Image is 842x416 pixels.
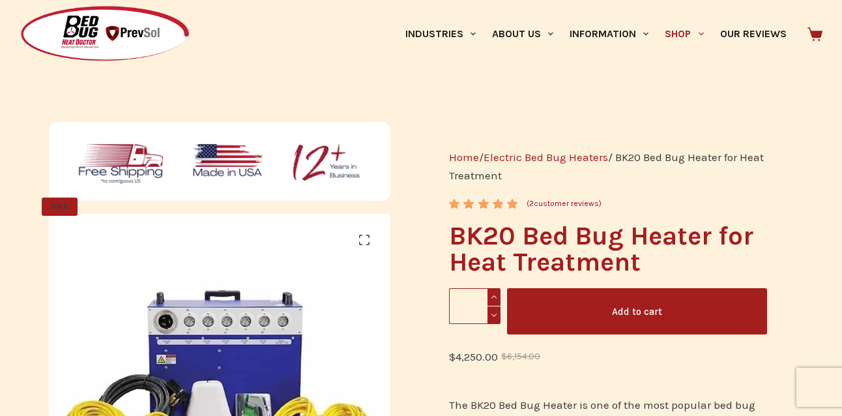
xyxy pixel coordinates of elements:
span: $ [501,351,507,361]
nav: Breadcrumb [449,148,767,185]
a: (2customer reviews) [527,198,602,211]
button: Open LiveChat chat widget [10,5,50,44]
h1: BK20 Bed Bug Heater for Heat Treatment [449,223,767,275]
button: Add to cart [507,288,768,334]
bdi: 4,250.00 [449,350,498,363]
span: Rated out of 5 based on customer ratings [449,199,519,278]
span: SALE [42,198,78,216]
bdi: 6,154.00 [501,351,540,361]
div: Rated 5.00 out of 5 [449,199,519,209]
span: $ [449,350,456,363]
span: 2 [529,199,534,208]
a: View full-screen image gallery [351,227,377,253]
a: Electric Bed Bug Heaters [484,151,608,164]
input: Product quantity [449,288,500,324]
img: Prevsol/Bed Bug Heat Doctor [20,5,190,63]
span: 2 [449,199,458,219]
a: Home [449,151,479,164]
